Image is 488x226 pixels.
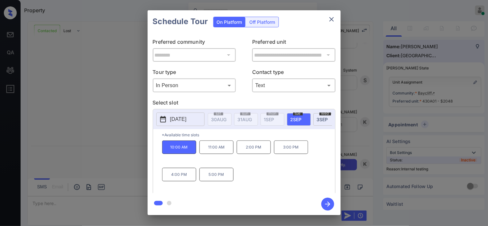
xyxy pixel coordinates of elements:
[156,113,205,126] button: [DATE]
[170,115,187,123] p: [DATE]
[313,113,337,126] div: date-select
[153,99,336,109] p: Select slot
[199,140,234,154] p: 11:00 AM
[154,80,235,91] div: In Person
[162,168,196,181] p: 4:00 PM
[237,140,271,154] p: 2:00 PM
[318,196,338,212] button: btn-next
[162,129,335,140] p: *Available time slots
[246,17,279,27] div: Off Platform
[293,112,303,115] span: tue
[325,13,338,26] button: close
[319,112,331,115] span: wed
[153,38,236,48] p: Preferred community
[290,117,302,122] span: 2 SEP
[153,68,236,78] p: Tour type
[252,38,336,48] p: Preferred unit
[252,68,336,78] p: Contact type
[214,17,245,27] div: On Platform
[317,117,328,122] span: 3 SEP
[274,140,308,154] p: 3:00 PM
[254,80,334,91] div: Text
[148,10,213,33] h2: Schedule Tour
[162,140,196,154] p: 10:00 AM
[199,168,234,181] p: 5:00 PM
[287,113,311,126] div: date-select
